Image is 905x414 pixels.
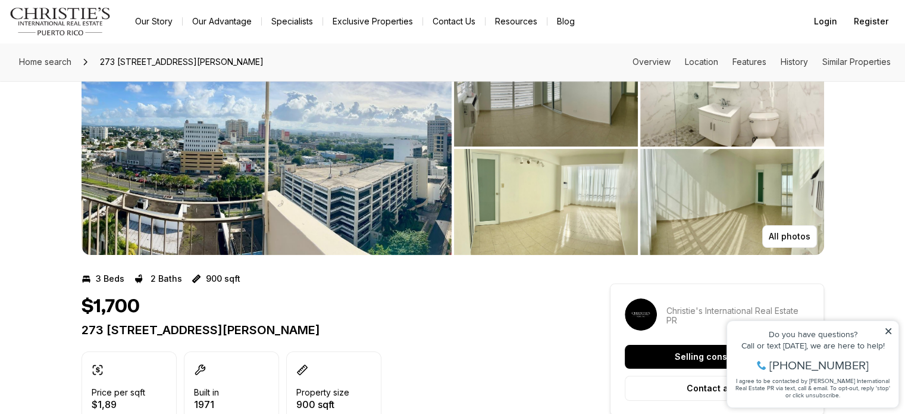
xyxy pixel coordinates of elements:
span: Home search [19,57,71,67]
a: Exclusive Properties [323,13,422,30]
button: All photos [762,225,817,248]
button: View image gallery [640,41,824,147]
p: 273 [STREET_ADDRESS][PERSON_NAME] [82,323,567,337]
a: Home search [14,52,76,71]
p: Price per sqft [92,388,145,397]
a: Resources [486,13,547,30]
p: 900 sqft [206,274,240,284]
button: Contact Us [423,13,485,30]
div: Call or text [DATE], we are here to help! [12,38,172,46]
div: Listing Photos [82,41,824,255]
img: logo [10,7,111,36]
p: 2 Baths [151,274,182,284]
p: Property size [296,388,349,397]
p: $1,89 [92,400,145,409]
a: Blog [547,13,584,30]
li: 2 of 3 [454,41,824,255]
span: Register [854,17,888,26]
div: Do you have questions? [12,27,172,35]
a: Skip to: History [781,57,808,67]
span: 273 [STREET_ADDRESS][PERSON_NAME] [95,52,268,71]
a: Our Advantage [183,13,261,30]
button: Selling consultation [625,345,809,369]
span: [PHONE_NUMBER] [49,56,148,68]
a: Skip to: Features [732,57,766,67]
button: View image gallery [640,149,824,255]
p: Contact agent [687,384,747,393]
p: 1971 [194,400,219,409]
button: Register [847,10,895,33]
h1: $1,700 [82,295,140,318]
p: Selling consultation [675,352,759,362]
button: Login [807,10,844,33]
p: Built in [194,388,219,397]
a: Skip to: Overview [632,57,671,67]
span: I agree to be contacted by [PERSON_NAME] International Real Estate PR via text, call & email. To ... [15,73,170,96]
li: 1 of 3 [82,41,452,255]
p: 3 Beds [96,274,124,284]
a: Skip to: Similar Properties [822,57,891,67]
nav: Page section menu [632,57,891,67]
p: 900 sqft [296,400,349,409]
button: View image gallery [82,41,452,255]
button: View image gallery [454,149,638,255]
button: Contact agent [625,376,809,401]
p: Christie's International Real Estate PR [666,306,809,325]
span: Login [814,17,837,26]
p: All photos [769,232,810,241]
a: Specialists [262,13,322,30]
button: View image gallery [454,41,638,147]
a: Skip to: Location [685,57,718,67]
a: Our Story [126,13,182,30]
